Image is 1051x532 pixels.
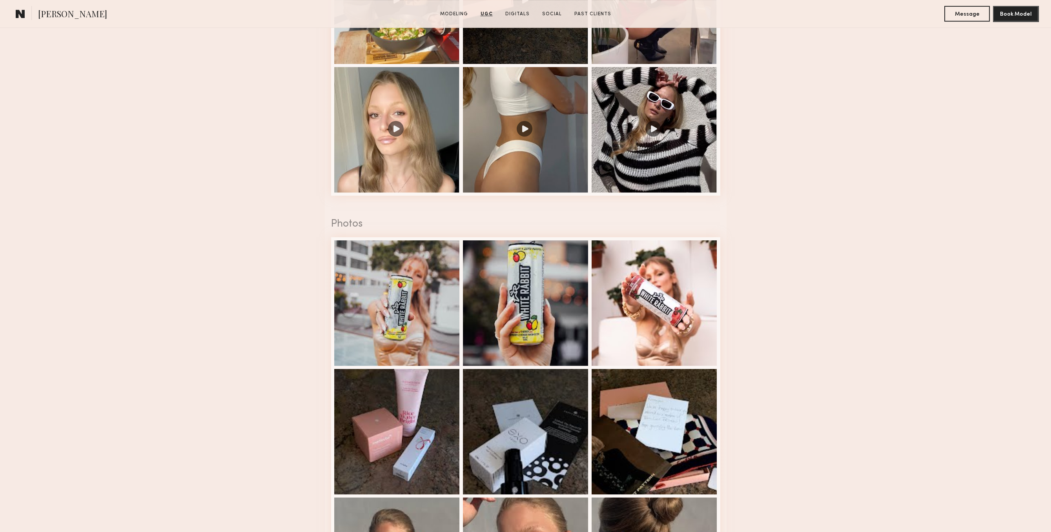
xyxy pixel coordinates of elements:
[993,10,1038,17] a: Book Model
[38,8,107,22] span: [PERSON_NAME]
[331,219,720,229] div: Photos
[944,6,990,22] button: Message
[571,11,614,18] a: Past Clients
[502,11,533,18] a: Digitals
[477,11,496,18] a: UGC
[539,11,565,18] a: Social
[437,11,471,18] a: Modeling
[993,6,1038,22] button: Book Model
